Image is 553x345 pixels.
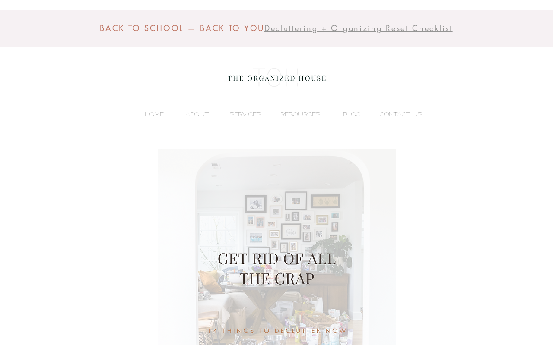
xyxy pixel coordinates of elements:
[375,108,426,121] p: CONTACT US
[276,108,324,121] p: RESOURCES
[264,23,453,33] a: Decluttering + Organizing Reset Checklist
[265,108,324,121] a: RESOURCES
[224,60,330,95] img: the organized house
[226,108,265,121] p: SERVICES
[126,108,168,121] a: HOME
[365,108,426,121] a: CONTACT US
[213,108,265,121] a: SERVICES
[126,108,426,121] nav: Site
[168,108,213,121] a: ABOUT
[181,108,213,121] p: ABOUT
[140,108,168,121] p: HOME
[100,23,264,33] span: BACK TO SCHOOL — BACK TO YOU
[324,108,365,121] a: BLOG
[339,108,365,121] p: BLOG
